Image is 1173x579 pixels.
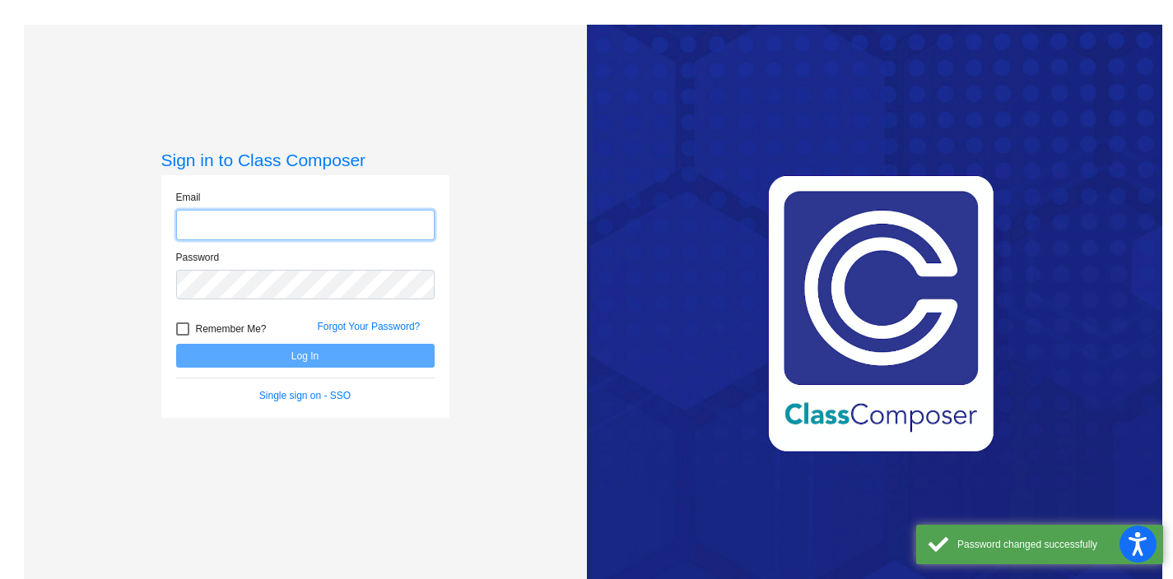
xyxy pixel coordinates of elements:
[176,190,201,205] label: Email
[957,537,1151,552] div: Password changed successfully
[259,390,351,401] a: Single sign on - SSO
[318,321,421,332] a: Forgot Your Password?
[161,150,449,170] h3: Sign in to Class Composer
[176,344,435,368] button: Log In
[176,250,220,265] label: Password
[196,319,267,339] span: Remember Me?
